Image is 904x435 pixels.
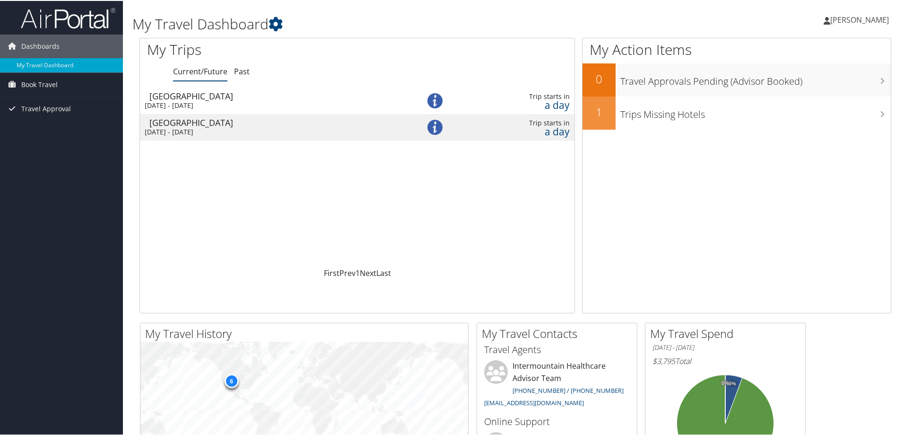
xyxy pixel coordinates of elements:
[479,359,635,410] li: Intermountain Healthcare Advisor Team
[145,127,393,135] div: [DATE] - [DATE]
[652,355,675,365] span: $3,795
[21,6,115,28] img: airportal-logo.png
[21,34,60,57] span: Dashboards
[582,62,891,96] a: 0Travel Approvals Pending (Advisor Booked)
[21,96,71,120] span: Travel Approval
[729,380,736,386] tspan: 6%
[721,380,729,385] tspan: 0%
[149,91,398,99] div: [GEOGRAPHIC_DATA]
[173,65,227,76] a: Current/Future
[484,342,630,355] h3: Travel Agents
[472,100,570,108] div: a day
[149,117,398,126] div: [GEOGRAPHIC_DATA]
[147,39,386,59] h1: My Trips
[482,325,637,341] h2: My Travel Contacts
[582,70,616,86] h2: 0
[582,39,891,59] h1: My Action Items
[652,342,798,351] h6: [DATE] - [DATE]
[234,65,250,76] a: Past
[484,398,584,406] a: [EMAIL_ADDRESS][DOMAIN_NAME]
[472,118,570,126] div: Trip starts in
[224,373,238,387] div: 6
[830,14,889,24] span: [PERSON_NAME]
[339,267,356,277] a: Prev
[324,267,339,277] a: First
[427,92,443,107] img: alert-flat-solid-info.png
[582,96,891,129] a: 1Trips Missing Hotels
[360,267,376,277] a: Next
[650,325,805,341] h2: My Travel Spend
[652,355,798,365] h6: Total
[145,100,393,109] div: [DATE] - [DATE]
[21,72,58,96] span: Book Travel
[824,5,898,33] a: [PERSON_NAME]
[427,119,443,134] img: alert-flat-solid-info.png
[376,267,391,277] a: Last
[132,13,643,33] h1: My Travel Dashboard
[513,385,624,394] a: [PHONE_NUMBER] / [PHONE_NUMBER]
[356,267,360,277] a: 1
[620,69,891,87] h3: Travel Approvals Pending (Advisor Booked)
[620,102,891,120] h3: Trips Missing Hotels
[472,91,570,100] div: Trip starts in
[472,126,570,135] div: a day
[484,414,630,427] h3: Online Support
[582,103,616,119] h2: 1
[145,325,468,341] h2: My Travel History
